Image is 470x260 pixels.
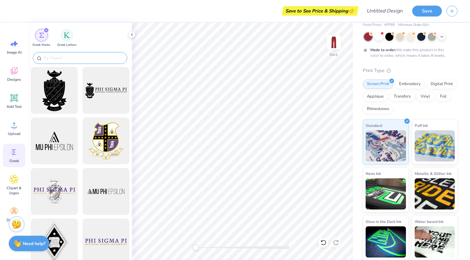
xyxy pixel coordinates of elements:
div: Transfers [390,92,415,101]
span: 👉 [348,7,355,14]
input: Try "Alpha" [43,55,123,61]
div: Digital Print [427,79,457,89]
span: Upload [8,131,20,136]
img: Puff Ink [415,130,455,161]
img: Greek Marks Image [39,33,44,38]
span: Water based Ink [415,218,443,225]
button: filter button [32,29,50,47]
span: Fresh Prints [363,22,381,28]
span: Add Text [7,104,22,109]
span: Greek Letters [57,43,77,47]
input: Untitled Design [362,5,407,17]
button: filter button [57,29,77,47]
img: Back [327,36,340,49]
img: Standard [366,130,406,161]
div: Vinyl [417,92,434,101]
img: Greek Letters Image [64,32,70,38]
div: Rhinestones [363,104,393,114]
span: Neon Ink [366,170,381,177]
span: Image AI [7,50,22,55]
div: Applique [363,92,388,101]
img: Water based Ink [415,226,455,258]
img: Glow in the Dark Ink [366,226,406,258]
span: Minimum Order: 50 + [398,22,429,28]
div: Save to See Price & Shipping [283,6,357,16]
div: filter for Greek Marks [32,29,50,47]
strong: Need help? [23,241,45,247]
div: Print Type [363,67,457,74]
span: Greek Marks [32,43,50,47]
span: Puff Ink [415,122,428,129]
span: Greek [9,158,19,163]
img: Neon Ink [366,178,406,209]
div: Embroidery [395,79,425,89]
div: Accessibility label [192,244,199,251]
span: Metallic & Glitter Ink [415,170,452,177]
span: Glow in the Dark Ink [366,218,401,225]
span: Standard [366,122,382,129]
span: Decorate [7,218,22,223]
div: Foil [436,92,451,101]
span: Clipart & logos [4,185,24,195]
div: Screen Print [363,79,393,89]
div: We make this product in this color to order, which means it takes 8 weeks. [370,47,447,58]
span: # FP90 [384,22,395,28]
span: Designs [7,77,21,82]
button: Save [412,6,442,17]
img: Metallic & Glitter Ink [415,178,455,209]
div: filter for Greek Letters [57,29,77,47]
div: Back [330,52,338,57]
strong: Made to order: [370,47,396,52]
